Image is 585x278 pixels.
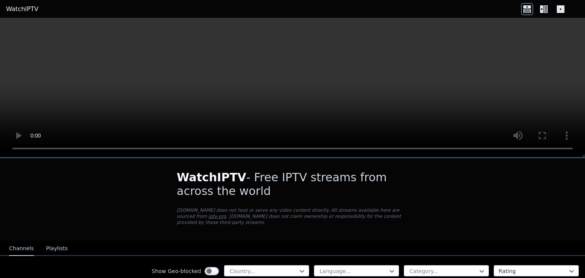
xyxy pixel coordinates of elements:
[177,171,408,198] h1: - Free IPTV streams from across the world
[177,207,408,225] p: [DOMAIN_NAME] does not host or serve any video content directly. All streams available here are s...
[46,241,68,256] button: Playlists
[9,241,34,256] button: Channels
[152,267,201,275] label: Show Geo-blocked
[177,171,246,184] span: WatchIPTV
[6,5,38,14] a: WatchIPTV
[208,214,226,219] a: iptv-org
